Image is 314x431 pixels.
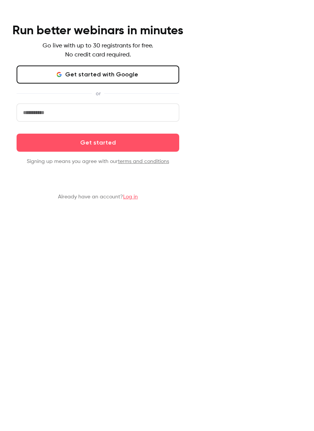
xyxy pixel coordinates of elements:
p: Signing up means you agree with our [17,158,179,165]
span: or [92,90,104,97]
button: Get started [17,134,179,152]
p: Go live with up to 30 registrants for free. No credit card required. [43,41,153,59]
a: terms and conditions [118,159,169,164]
a: Log in [123,194,138,200]
h4: Run better webinars in minutes [12,23,183,38]
p: Already have an account? [58,193,138,201]
button: Get started with Google [17,65,179,84]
